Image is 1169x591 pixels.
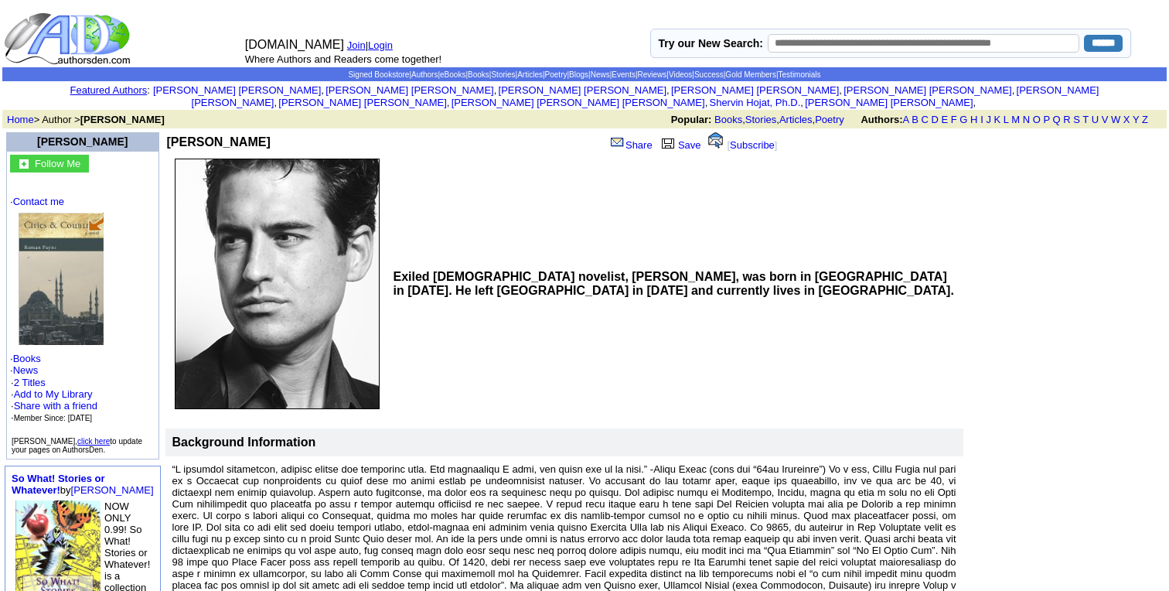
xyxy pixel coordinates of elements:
[609,139,653,151] a: Share
[70,84,148,96] a: Featured Authors
[14,377,46,388] a: 2 Titles
[368,39,393,51] a: Login
[815,114,844,125] a: Poetry
[7,114,165,125] font: > Author >
[671,114,1162,125] font: , , ,
[394,270,954,297] b: Exiled [DEMOGRAPHIC_DATA] novelist, [PERSON_NAME], was born in [GEOGRAPHIC_DATA] in [DATE]. He le...
[11,377,97,423] font: ·
[175,159,380,409] img: 55658.jpg
[167,135,271,149] b: [PERSON_NAME]
[659,37,763,50] label: Try our New Search:
[707,99,709,108] font: i
[844,84,1011,96] a: [PERSON_NAME] [PERSON_NAME]
[671,114,712,125] b: Popular:
[37,135,128,148] a: [PERSON_NAME]
[14,400,97,412] a: Share with a friend
[669,70,692,79] a: Videos
[12,437,142,454] font: [PERSON_NAME], to update your pages on AuthorsDen.
[1073,114,1080,125] a: S
[921,114,928,125] a: C
[35,156,80,169] a: Follow Me
[14,414,93,422] font: Member Since: [DATE]
[245,53,441,65] font: Where Authors and Readers come together!
[325,84,493,96] a: [PERSON_NAME] [PERSON_NAME]
[976,99,977,108] font: i
[13,353,41,364] a: Books
[1011,114,1020,125] a: M
[1033,114,1041,125] a: O
[10,196,155,424] font: · · ·
[694,70,724,79] a: Success
[348,70,820,79] span: | | | | | | | | | | | | | |
[671,84,839,96] a: [PERSON_NAME] [PERSON_NAME]
[805,97,973,108] a: [PERSON_NAME] [PERSON_NAME]
[1014,87,1016,95] font: i
[779,70,821,79] a: Testimonials
[591,70,610,79] a: News
[1004,114,1009,125] a: L
[277,99,278,108] font: i
[496,87,498,95] font: i
[192,84,1099,108] a: [PERSON_NAME] [PERSON_NAME]
[959,114,967,125] a: G
[842,87,844,95] font: i
[278,97,446,108] a: [PERSON_NAME] [PERSON_NAME]
[1142,114,1148,125] a: Z
[658,139,701,151] a: Save
[638,70,667,79] a: Reviews
[491,70,515,79] a: Stories
[970,114,977,125] a: H
[986,114,991,125] a: J
[612,70,636,79] a: Events
[1111,114,1120,125] a: W
[980,114,983,125] a: I
[13,364,39,376] a: News
[714,114,742,125] a: Books
[13,196,64,207] a: Contact me
[153,84,321,96] a: [PERSON_NAME] [PERSON_NAME]
[931,114,938,125] a: D
[1043,114,1049,125] a: P
[1102,114,1109,125] a: V
[1063,114,1070,125] a: R
[12,473,105,496] a: So What! Stories or Whatever!
[452,97,705,108] a: [PERSON_NAME] [PERSON_NAME] [PERSON_NAME]
[347,39,366,51] a: Join
[70,84,150,96] font: :
[659,136,677,149] img: library.gif
[172,436,316,449] b: Background Information
[994,114,1001,125] a: K
[449,99,451,108] font: i
[1052,114,1060,125] a: Q
[745,114,776,125] a: Stories
[912,114,918,125] a: B
[324,87,325,95] font: i
[19,159,29,169] img: gc.jpg
[77,437,110,446] a: click here
[348,70,409,79] a: Signed Bookstore
[517,70,543,79] a: Articles
[708,132,723,149] img: alert.gif
[725,70,776,79] a: Gold Members
[569,70,588,79] a: Blogs
[545,70,567,79] a: Poetry
[4,12,134,66] img: logo_ad.gif
[11,388,97,423] font: · · ·
[1133,114,1139,125] a: Y
[71,484,154,496] a: [PERSON_NAME]
[775,139,778,151] font: ]
[80,114,165,125] b: [PERSON_NAME]
[245,38,344,51] font: [DOMAIN_NAME]
[727,139,730,151] font: [
[611,136,624,149] img: share_page.gif
[411,70,438,79] a: Authors
[709,97,800,108] a: Shervin Hojat, Ph.D.
[468,70,489,79] a: Books
[35,158,80,169] font: Follow Me
[1082,114,1089,125] a: T
[12,473,154,496] font: by
[1092,114,1099,125] a: U
[1123,114,1130,125] a: X
[14,388,93,400] a: Add to My Library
